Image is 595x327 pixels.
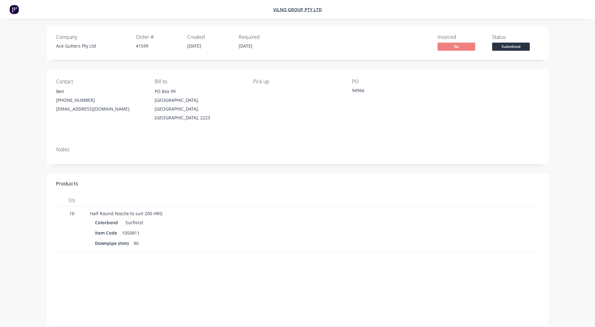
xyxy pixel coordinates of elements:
[492,43,530,50] span: Submitted
[56,87,145,96] div: Ben
[155,87,243,96] div: PO Box 99
[56,147,539,153] div: Notes
[239,34,283,40] div: Required
[95,239,131,248] div: Downpipe (mm)
[155,96,243,122] div: [GEOGRAPHIC_DATA], [GEOGRAPHIC_DATA], [GEOGRAPHIC_DATA], 2223
[9,5,19,14] img: Factory
[95,218,120,227] div: Colorbond
[187,43,201,49] span: [DATE]
[253,79,342,85] div: Pick up
[155,87,243,122] div: PO Box 99[GEOGRAPHIC_DATA], [GEOGRAPHIC_DATA], [GEOGRAPHIC_DATA], 2223
[155,79,243,85] div: Bill to
[239,43,252,49] span: [DATE]
[352,87,430,96] div: 94966
[90,210,162,216] span: Half Round Nozzle to suit 200 HRG
[56,105,145,113] div: [EMAIL_ADDRESS][DOMAIN_NAME]
[56,43,128,49] div: Ace Gutters Pty Ltd
[187,34,231,40] div: Created
[136,34,180,40] div: Order #
[352,79,440,85] div: PO
[123,218,143,227] div: Surfmist
[56,180,78,188] div: Products
[438,43,475,50] span: No
[136,43,180,49] div: 41599
[131,239,141,248] div: 90
[56,87,145,113] div: Ben[PHONE_NUMBER][EMAIL_ADDRESS][DOMAIN_NAME]
[56,79,145,85] div: Contact
[492,34,539,40] div: Status
[120,228,142,237] div: 1050811
[56,96,145,105] div: [PHONE_NUMBER]
[438,34,485,40] div: Invoiced
[56,194,88,206] div: Qty
[273,7,322,13] a: Vilno Group Pty Ltd
[56,34,128,40] div: Company
[95,228,120,237] div: Item Code
[59,210,85,217] span: 10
